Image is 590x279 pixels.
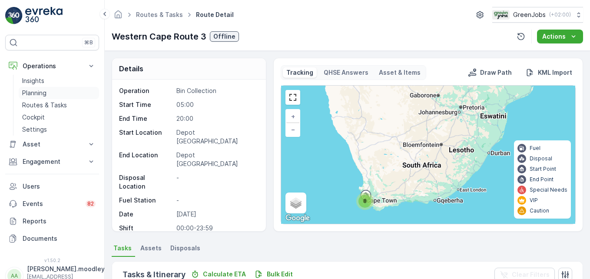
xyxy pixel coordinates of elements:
a: Cockpit [19,111,99,123]
span: + [291,113,295,120]
a: Planning [19,87,99,99]
p: Disposal Location [119,173,173,191]
p: Users [23,182,96,191]
p: Western Cape Route 3 [112,30,206,43]
a: Routes & Tasks [136,11,183,18]
p: Asset [23,140,82,149]
span: v 1.50.2 [5,258,99,263]
p: Depot [GEOGRAPHIC_DATA] [176,128,257,146]
p: VIP [530,197,538,204]
span: − [291,126,295,133]
p: [PERSON_NAME].moodley [27,265,105,273]
p: Depot [GEOGRAPHIC_DATA] [176,151,257,168]
p: GreenJobs [513,10,546,19]
p: KML Import [538,68,572,77]
span: Tasks [113,244,132,252]
a: Layers [286,193,305,213]
p: Start Time [119,100,173,109]
a: Users [5,178,99,195]
p: End Point [530,176,554,183]
p: ⌘B [84,39,93,46]
img: Google [283,213,312,224]
div: 8 [356,193,374,210]
button: Actions [537,30,583,43]
div: 0 [281,86,575,224]
p: Fuel Station [119,196,173,205]
a: Zoom In [286,110,299,123]
p: Date [119,210,173,219]
a: Homepage [113,13,123,20]
p: 00:00-23:59 [176,224,257,232]
button: Asset [5,136,99,153]
p: Bulk Edit [267,270,293,279]
a: Routes & Tasks [19,99,99,111]
p: [DATE] [176,210,257,219]
button: GreenJobs(+02:00) [492,7,583,23]
p: - [176,196,257,205]
p: Start Location [119,128,173,146]
p: Tracking [286,68,313,77]
p: - [176,173,257,191]
button: Engagement [5,153,99,170]
p: 20:00 [176,114,257,123]
p: Reports [23,217,96,226]
a: Events82 [5,195,99,213]
p: Offline [213,32,235,41]
a: Zoom Out [286,123,299,136]
button: Offline [210,31,239,42]
p: Events [23,199,80,208]
p: 82 [87,200,94,207]
p: Calculate ETA [203,270,246,279]
a: Documents [5,230,99,247]
span: 8 [363,198,367,204]
p: End Location [119,151,173,168]
p: Clear Filters [512,270,550,279]
button: Operations [5,57,99,75]
p: Operation [119,86,173,95]
p: 05:00 [176,100,257,109]
p: Planning [22,89,46,97]
img: Green_Jobs_Logo.png [492,10,510,20]
p: Draw Path [480,68,512,77]
button: Draw Path [464,67,515,78]
a: Reports [5,213,99,230]
p: Actions [542,32,566,41]
a: Open this area in Google Maps (opens a new window) [283,213,312,224]
p: ( +02:00 ) [549,11,571,18]
a: Insights [19,75,99,87]
p: Operations [23,62,82,70]
p: Disposal [530,155,552,162]
button: KML Import [522,67,576,78]
span: Disposals [170,244,200,252]
p: Details [119,63,143,74]
p: QHSE Answers [324,68,368,77]
p: Routes & Tasks [22,101,67,110]
p: Fuel [530,145,540,152]
p: Settings [22,125,47,134]
p: Documents [23,234,96,243]
img: logo_light-DOdMpM7g.png [25,7,63,24]
p: Engagement [23,157,82,166]
p: Asset & Items [379,68,421,77]
p: Cockpit [22,113,45,122]
p: End Time [119,114,173,123]
span: Assets [140,244,162,252]
p: Start Point [530,166,556,173]
a: Settings [19,123,99,136]
span: Route Detail [194,10,235,19]
p: Shift [119,224,173,232]
p: Bin Collection [176,86,257,95]
img: logo [5,7,23,24]
a: View Fullscreen [286,91,299,104]
p: Special Needs [530,186,567,193]
p: Insights [22,76,44,85]
p: Caution [530,207,549,214]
